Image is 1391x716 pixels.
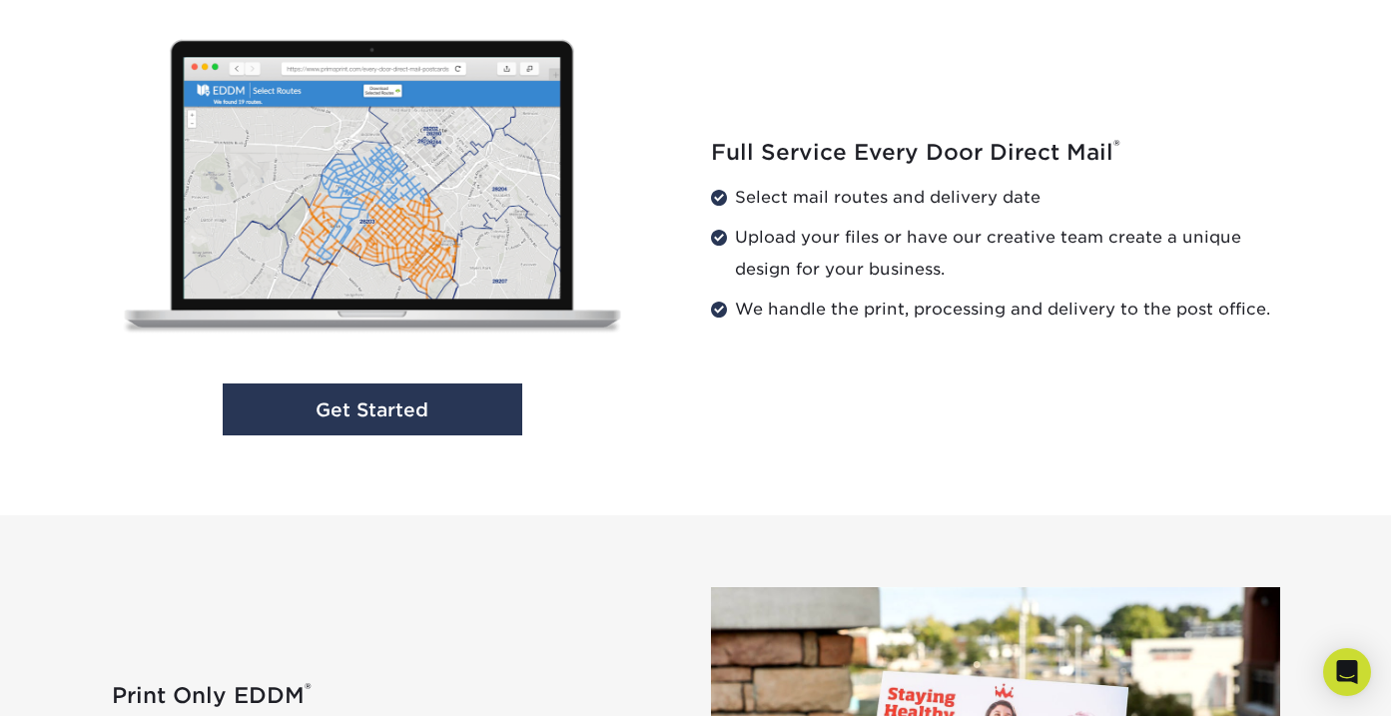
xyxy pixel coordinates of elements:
sup: ® [1113,136,1120,156]
sup: ® [305,679,312,699]
div: Open Intercom Messenger [1323,648,1371,696]
a: Get Started [223,383,522,436]
li: Upload your files or have our creative team create a unique design for your business. [711,222,1280,286]
img: Full Service Every Door Direct Mail [97,21,648,358]
li: We handle the print, processing and delivery to the post office. [711,294,1280,326]
h2: Print Only EDDM [112,683,681,709]
li: Select mail routes and delivery date [711,182,1280,214]
h2: Full Service Every Door Direct Mail [711,140,1280,166]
